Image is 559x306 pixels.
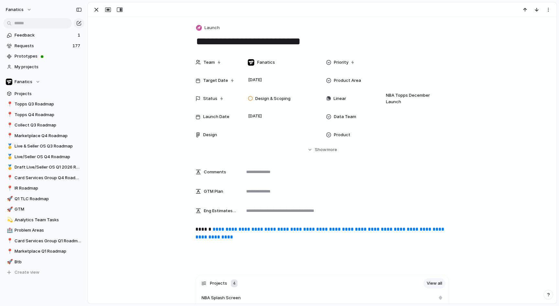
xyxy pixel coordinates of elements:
a: 🥇Live & Seller OS Q3 Roadmap [3,141,84,151]
button: Launch [195,23,222,33]
span: Target Date [203,77,228,84]
div: 🥇 [7,164,11,171]
button: Fanatics [3,77,84,87]
span: Marketplace Q1 Roadmap [15,248,82,255]
span: Projects [15,91,82,97]
span: fanatics [6,6,24,13]
a: 📍IR Roadmap [3,183,84,193]
span: Linear [334,95,346,102]
div: 📍 [7,248,11,255]
button: 🚀 [6,196,12,202]
div: 🚀GTM [3,204,84,214]
span: Problem Areas [15,227,82,234]
span: Fanatics [15,79,32,85]
span: Launch [204,25,220,31]
span: Requests [15,43,71,49]
a: 🚀Q1 TLC Roadmap [3,194,84,204]
button: 🥇 [6,164,12,170]
div: 📍 [7,111,11,118]
button: 📍 [6,185,12,191]
div: 📍 [7,101,11,108]
span: Priority [334,59,348,66]
span: Launch Date [203,114,229,120]
button: 📍 [6,101,12,107]
a: My projects [3,62,84,72]
span: [DATE] [247,76,264,84]
span: Eng Estimates (B/iOs/A/W) in Cycles [204,208,237,214]
span: Topps Q4 Roadmap [15,112,82,118]
span: Live/Seller OS Q4 Roadmap [15,154,82,160]
span: Comments [204,169,226,175]
span: Analytics Team Tasks [15,217,82,223]
button: 📍 [6,248,12,255]
span: Card Services Group Q4 Roadmap [15,175,82,181]
a: 📍Collect Q3 Roadmap [3,120,84,130]
span: Data Team [334,114,356,120]
span: Prototypes [15,53,82,60]
button: 📍 [6,175,12,181]
a: 🥇Live/Seller OS Q4 Roadmap [3,152,84,162]
div: 🏥Problem Areas [3,225,84,235]
a: 📍Topps Q3 Roadmap [3,99,84,109]
span: Draft Live/Seller OS Q1 2026 Roadmap [15,164,82,170]
span: IR Roadmap [15,185,82,191]
a: 📍Topps Q4 Roadmap [3,110,84,120]
a: 🥇Draft Live/Seller OS Q1 2026 Roadmap [3,162,84,172]
span: Create view [15,269,39,276]
span: Design [203,132,217,138]
a: Prototypes [3,51,84,61]
div: 🏥 [7,227,11,234]
span: Card Services Group Q1 Roadmap [15,238,82,244]
span: Team [203,59,215,66]
a: 📍Marketplace Q4 Roadmap [3,131,84,141]
a: Projects [3,89,84,99]
a: 💫Analytics Team Tasks [3,215,84,225]
div: 🚀 [7,258,11,266]
button: 🏥 [6,227,12,234]
a: 📍Card Services Group Q4 Roadmap [3,173,84,183]
a: 📍Card Services Group Q1 Roadmap [3,236,84,246]
div: 📍 [7,174,11,181]
button: 🚀 [6,206,12,213]
span: Design & Scoping [255,95,290,102]
a: View all [423,278,445,289]
span: Btb [15,259,82,265]
button: Create view [3,268,84,277]
span: Fanatics [257,59,275,66]
div: 🥇 [7,153,11,160]
div: 🥇 [7,143,11,150]
button: fanatics [3,5,35,15]
a: 📍Marketplace Q1 Roadmap [3,246,84,256]
div: 📍 [7,237,11,245]
span: 1 [78,32,82,38]
span: Product Area [334,77,361,84]
span: GTM [15,206,82,213]
span: [DATE] [247,112,264,120]
span: Q1 TLC Roadmap [15,196,82,202]
button: 🥇 [6,143,12,149]
span: Product [334,132,350,138]
button: 📍 [6,122,12,128]
div: 📍 [7,185,11,192]
span: Projects [210,280,227,287]
button: 💫 [6,217,12,223]
button: 📍 [6,238,12,244]
a: 🚀Btb [3,257,84,267]
div: 🚀 [7,206,11,213]
button: Showmore [195,144,449,156]
span: NBA Topps December Launch [378,92,444,105]
div: 📍 [7,132,11,139]
button: 📍 [6,112,12,118]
